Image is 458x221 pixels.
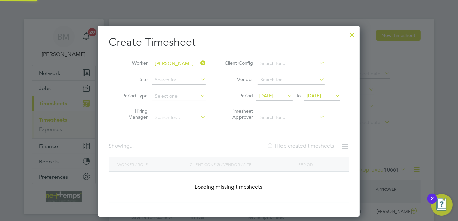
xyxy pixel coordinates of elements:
label: Client Config [223,60,253,66]
label: Worker [117,60,148,66]
h2: Create Timesheet [109,35,349,49]
label: Period [223,93,253,99]
label: Vendor [223,76,253,82]
input: Search for... [152,59,206,68]
input: Search for... [152,75,206,85]
div: 2 [431,199,434,207]
input: Select one [152,92,206,101]
label: Hiring Manager [117,108,148,120]
label: Timesheet Approver [223,108,253,120]
label: Site [117,76,148,82]
label: Period Type [117,93,148,99]
input: Search for... [258,113,325,122]
input: Search for... [258,59,325,68]
label: Hide created timesheets [267,143,334,149]
span: ... [130,143,134,149]
span: To [294,91,303,100]
input: Search for... [152,113,206,122]
input: Search for... [258,75,325,85]
button: Open Resource Center, 2 new notifications [431,194,453,216]
div: Showing [109,143,135,150]
span: [DATE] [259,93,273,99]
span: [DATE] [307,93,321,99]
